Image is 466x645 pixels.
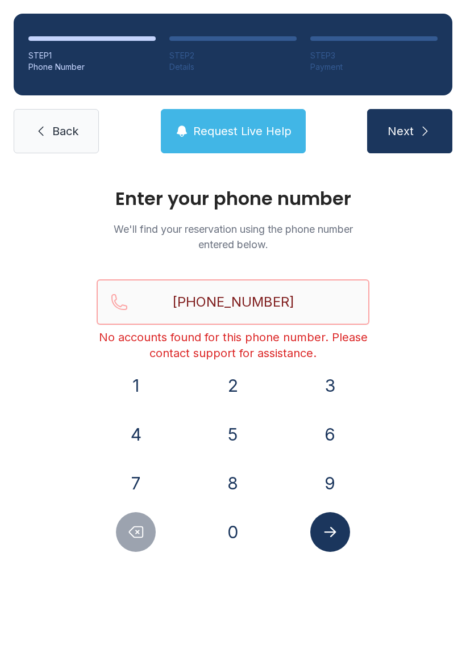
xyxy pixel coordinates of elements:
div: STEP 1 [28,50,156,61]
div: STEP 2 [169,50,297,61]
span: Next [388,123,414,139]
div: Details [169,61,297,73]
button: 0 [213,512,253,552]
button: 3 [310,366,350,405]
button: 4 [116,414,156,454]
button: Delete number [116,512,156,552]
div: No accounts found for this phone number. Please contact support for assistance. [97,329,369,361]
div: STEP 3 [310,50,438,61]
span: Back [52,123,78,139]
div: Phone Number [28,61,156,73]
button: 1 [116,366,156,405]
button: 2 [213,366,253,405]
span: Request Live Help [193,123,292,139]
button: Submit lookup form [310,512,350,552]
div: Payment [310,61,438,73]
button: 7 [116,463,156,503]
p: We'll find your reservation using the phone number entered below. [97,221,369,252]
button: 5 [213,414,253,454]
h1: Enter your phone number [97,190,369,208]
input: Reservation phone number [97,279,369,325]
button: 8 [213,463,253,503]
button: 6 [310,414,350,454]
button: 9 [310,463,350,503]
